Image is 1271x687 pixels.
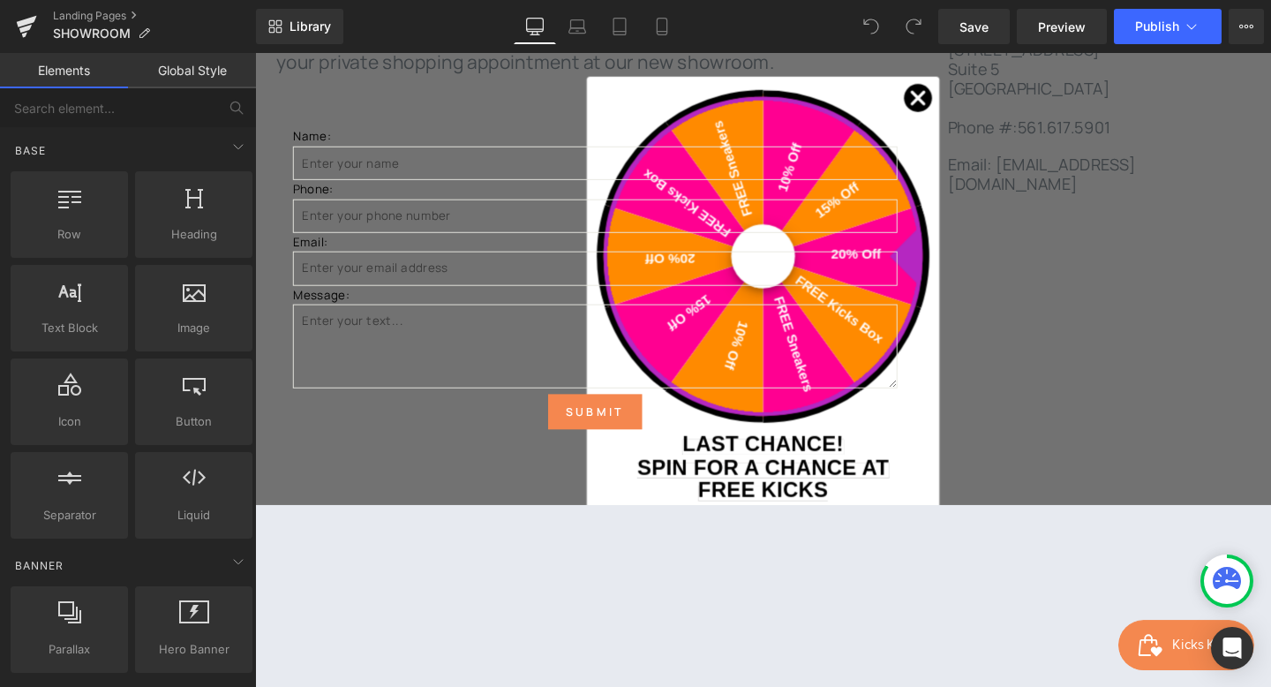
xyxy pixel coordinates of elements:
[728,7,1046,27] p: Suite 5
[16,225,123,244] span: Row
[1229,9,1264,44] button: More
[1211,627,1253,669] div: Open Intercom Messenger
[40,154,675,189] input: Enter your phone number
[1038,18,1086,36] span: Preview
[728,27,1046,48] p: [GEOGRAPHIC_DATA]
[959,18,989,36] span: Save
[140,412,247,431] span: Button
[53,26,131,41] span: SHOWROOM
[16,412,123,431] span: Icon
[728,68,1046,88] p: Phone #:
[40,133,675,153] p: Phone:
[907,596,1050,649] iframe: Button to open loyalty program pop-up
[40,245,675,264] p: Message:
[53,9,256,23] a: Landing Pages
[1114,9,1222,44] button: Publish
[728,106,926,149] span: Email: [EMAIL_ADDRESS][DOMAIN_NAME]
[256,9,343,44] a: New Library
[1017,9,1107,44] a: Preview
[556,9,598,44] a: Laptop
[308,359,407,396] button: Submit
[13,142,48,159] span: Base
[40,208,675,244] input: Enter your email address
[40,78,675,97] p: Name:
[40,189,675,208] p: Email:
[1135,19,1179,34] span: Publish
[16,506,123,525] span: Separator
[40,98,675,133] input: Enter your name
[514,9,556,44] a: Desktop
[16,319,123,337] span: Text Block
[290,19,331,34] span: Library
[801,66,899,89] span: 561.617.5901
[16,640,123,659] span: Parallax
[128,53,256,88] a: Global Style
[13,557,65,574] span: Banner
[140,225,247,244] span: Heading
[140,506,247,525] span: Liquid
[641,9,683,44] a: Mobile
[854,9,889,44] button: Undo
[598,9,641,44] a: Tablet
[140,319,247,337] span: Image
[896,9,931,44] button: Redo
[140,640,247,659] span: Hero Banner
